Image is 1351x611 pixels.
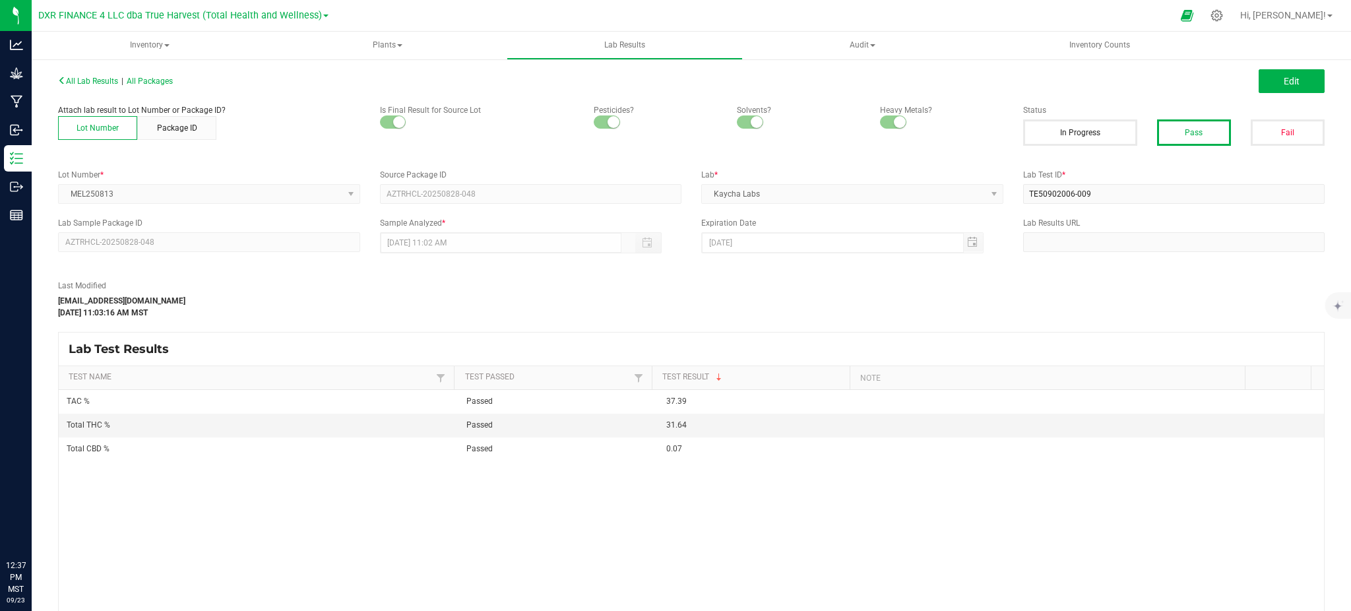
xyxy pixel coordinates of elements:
span: All Packages [127,77,173,86]
span: All Lab Results [58,77,118,86]
button: Fail [1251,119,1325,146]
a: Audit [744,32,980,59]
a: Test ResultSortable [662,372,844,383]
label: Lot Number [58,169,360,181]
inline-svg: Grow [10,67,23,80]
span: | [121,77,123,86]
span: Sortable [714,372,724,383]
button: Edit [1259,69,1325,93]
span: Total THC % [67,420,110,430]
p: 09/23 [6,595,26,605]
span: 37.39 [666,397,687,406]
span: Inventory Counts [1052,40,1148,51]
label: Sample Analyzed [380,217,682,229]
p: Heavy Metals? [880,104,1003,116]
span: Hi, [PERSON_NAME]! [1240,10,1326,20]
span: Audit [745,32,980,59]
span: Open Ecommerce Menu [1172,3,1202,28]
label: Source Package ID [380,169,682,181]
inline-svg: Inbound [10,123,23,137]
span: Passed [466,420,493,430]
label: Expiration Date [701,217,1003,229]
div: Manage settings [1209,9,1225,22]
span: DXR FINANCE 4 LLC dba True Harvest (Total Health and Wellness) [38,10,322,21]
label: Lab Sample Package ID [58,217,360,229]
a: Filter [433,370,449,386]
span: Plants [270,32,505,59]
span: Lab Test Results [69,342,179,356]
p: Attach lab result to Lot Number or Package ID? [58,104,360,116]
span: Total CBD % [67,444,110,453]
p: Pesticides? [594,104,717,116]
label: Lab [701,169,1003,181]
strong: [DATE] 11:03:16 AM MST [58,308,148,317]
a: Lab Results [507,32,743,59]
inline-svg: Outbound [10,180,23,193]
label: Lab Test ID [1023,169,1325,181]
inline-svg: Manufacturing [10,95,23,108]
p: Is Final Result for Source Lot [380,104,575,116]
a: Filter [631,370,646,386]
span: 31.64 [666,420,687,430]
span: Lab Results [586,40,663,51]
label: Lab Results URL [1023,217,1325,229]
p: 12:37 PM MST [6,560,26,595]
inline-svg: Analytics [10,38,23,51]
button: In Progress [1023,119,1137,146]
p: Solvents? [737,104,860,116]
button: Package ID [137,116,216,140]
inline-svg: Inventory [10,152,23,165]
iframe: Resource center unread badge [39,503,55,519]
a: Test NameSortable [69,372,433,383]
span: Passed [466,397,493,406]
span: TAC % [67,397,90,406]
button: Lot Number [58,116,137,140]
strong: [EMAIL_ADDRESS][DOMAIN_NAME] [58,296,185,305]
a: Plants [269,32,505,59]
span: 0.07 [666,444,682,453]
button: Pass [1157,119,1231,146]
a: Inventory [32,32,268,59]
span: Edit [1284,76,1300,86]
label: Last Modified [58,280,280,292]
label: Status [1023,104,1325,116]
inline-svg: Reports [10,209,23,222]
th: Note [850,366,1245,390]
a: Inventory Counts [982,32,1218,59]
a: Test PassedSortable [465,372,631,383]
iframe: Resource center [13,505,53,545]
span: Passed [466,444,493,453]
